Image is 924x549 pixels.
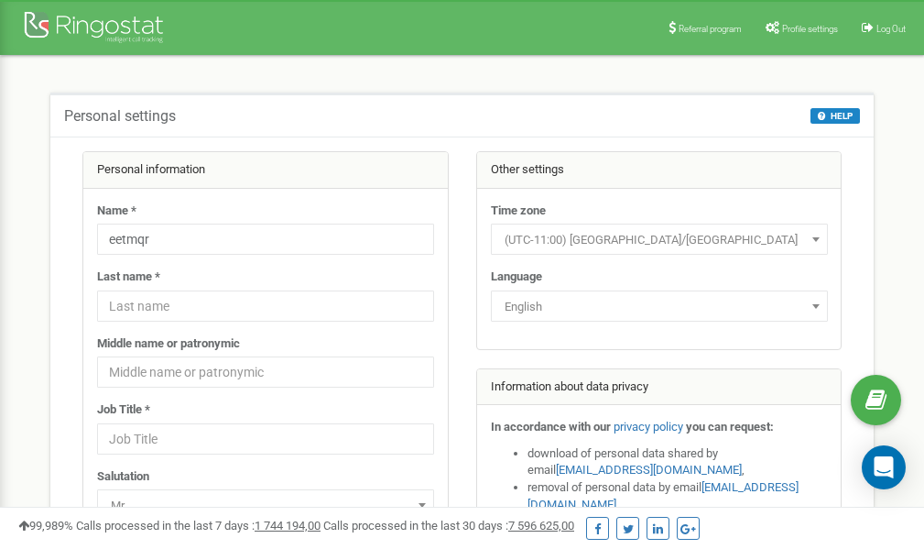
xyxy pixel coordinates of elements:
label: Salutation [97,468,149,486]
button: HELP [810,108,860,124]
span: Calls processed in the last 7 days : [76,519,321,533]
div: Personal information [83,152,448,189]
input: Name [97,224,434,255]
span: Calls processed in the last 30 days : [323,519,574,533]
span: Referral program [679,24,742,34]
input: Middle name or patronymic [97,357,434,388]
li: download of personal data shared by email , [527,445,828,479]
u: 1 744 194,00 [255,519,321,533]
label: Last name * [97,269,160,286]
label: Name * [97,203,136,220]
span: 99,989% [18,519,73,533]
div: Open Intercom Messenger [862,445,906,489]
span: (UTC-11:00) Pacific/Midway [491,224,828,255]
span: English [491,291,828,322]
div: Other settings [477,152,842,189]
span: Mr. [97,489,434,521]
input: Last name [97,291,434,322]
span: (UTC-11:00) Pacific/Midway [497,227,821,253]
input: Job Title [97,423,434,455]
label: Time zone [491,203,546,220]
u: 7 596 625,00 [508,519,574,533]
span: Profile settings [782,24,838,34]
li: removal of personal data by email , [527,479,828,513]
div: Information about data privacy [477,369,842,406]
span: Mr. [103,493,428,519]
label: Language [491,269,542,286]
label: Middle name or patronymic [97,335,240,353]
h5: Personal settings [64,108,176,125]
strong: In accordance with our [491,420,611,434]
a: [EMAIL_ADDRESS][DOMAIN_NAME] [556,463,742,477]
span: English [497,294,821,320]
a: privacy policy [614,420,683,434]
label: Job Title * [97,401,150,419]
span: Log Out [876,24,906,34]
strong: you can request: [686,420,774,434]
